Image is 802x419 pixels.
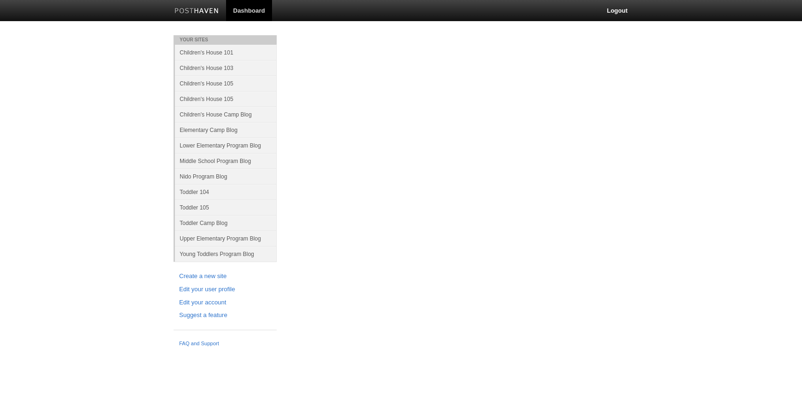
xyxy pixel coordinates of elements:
li: Your Sites [174,35,277,45]
a: Lower Elementary Program Blog [175,138,277,153]
a: Children's House 103 [175,60,277,76]
a: Edit your user profile [179,285,271,295]
a: FAQ and Support [179,340,271,348]
a: Toddler 104 [175,184,277,200]
a: Elementary Camp Blog [175,122,277,138]
a: Upper Elementary Program Blog [175,231,277,246]
a: Middle School Program Blog [175,153,277,169]
a: Children's House 101 [175,45,277,60]
a: Toddler 105 [175,200,277,215]
a: Edit your account [179,298,271,308]
a: Suggest a feature [179,310,271,320]
a: Children's House Camp Blog [175,107,277,122]
a: Children's House 105 [175,91,277,107]
a: Toddler Camp Blog [175,215,277,231]
img: Posthaven-bar [174,8,219,15]
a: Young Toddlers Program Blog [175,246,277,262]
a: Nido Program Blog [175,169,277,184]
a: Create a new site [179,272,271,281]
a: Children's House 105 [175,76,277,91]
